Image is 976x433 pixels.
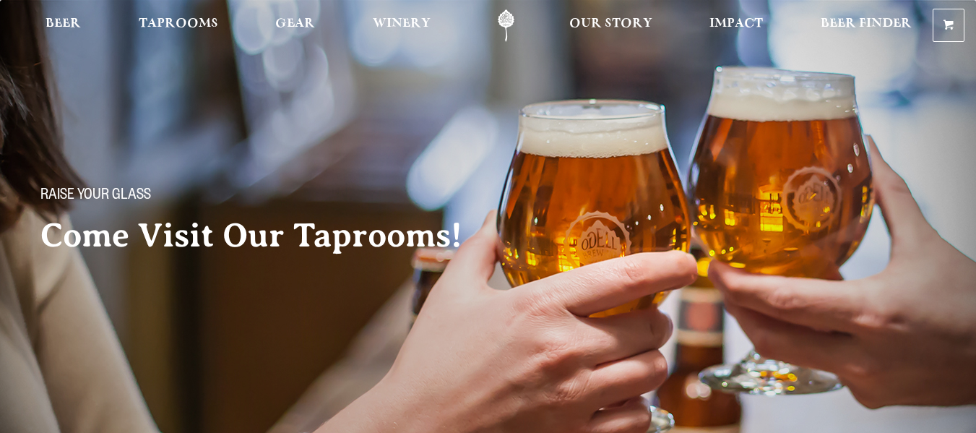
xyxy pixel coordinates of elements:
span: Beer [46,18,81,30]
a: Beer [36,9,90,42]
a: Odell Home [479,9,533,42]
span: Beer Finder [821,18,912,30]
span: Raise your glass [40,187,151,206]
span: Taprooms [139,18,218,30]
span: Gear [275,18,315,30]
span: Winery [373,18,431,30]
span: Our Story [569,18,652,30]
a: Our Story [560,9,662,42]
a: Beer Finder [811,9,921,42]
a: Impact [700,9,772,42]
a: Winery [363,9,440,42]
a: Taprooms [129,9,228,42]
span: Impact [709,18,763,30]
h2: Come Visit Our Taprooms! [40,218,491,254]
a: Gear [266,9,324,42]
